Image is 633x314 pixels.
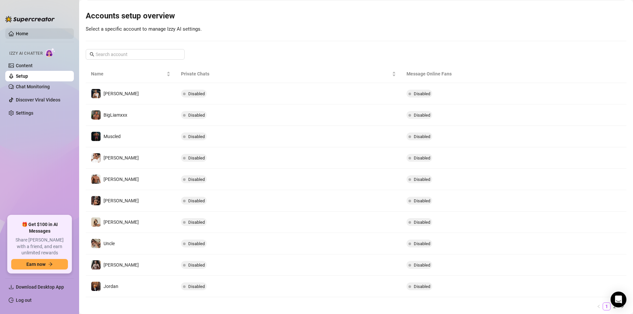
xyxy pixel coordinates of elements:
[16,298,32,303] a: Log out
[188,91,205,96] span: Disabled
[16,63,33,68] a: Content
[414,113,430,118] span: Disabled
[188,284,205,289] span: Disabled
[9,50,43,57] span: Izzy AI Chatter
[16,110,33,116] a: Settings
[104,284,118,289] span: Jordan
[595,302,603,310] li: Previous Page
[104,198,139,203] span: [PERSON_NAME]
[26,262,45,267] span: Earn now
[91,132,101,141] img: Muscled
[91,89,101,98] img: Chris
[11,237,68,256] span: Share [PERSON_NAME] with a friend, and earn unlimited rewards
[414,177,430,182] span: Disabled
[401,65,552,83] th: Message Online Fans
[414,284,430,289] span: Disabled
[91,282,101,291] img: Jordan
[104,134,121,139] span: Muscled
[96,51,175,58] input: Search account
[86,11,626,21] h3: Accounts setup overview
[414,198,430,203] span: Disabled
[414,241,430,246] span: Disabled
[414,134,430,139] span: Disabled
[611,292,626,307] div: Open Intercom Messenger
[91,217,101,227] img: Carol
[188,113,205,118] span: Disabled
[16,284,64,290] span: Download Desktop App
[91,153,101,162] img: Jake
[86,26,202,32] span: Select a specific account to manage Izzy AI settings.
[48,262,53,267] span: arrow-right
[104,219,139,225] span: [PERSON_NAME]
[91,175,101,184] img: David
[91,70,165,77] span: Name
[188,156,205,160] span: Disabled
[91,196,101,205] img: Tyler
[188,220,205,225] span: Disabled
[16,84,50,89] a: Chat Monitoring
[104,241,115,246] span: Uncle
[603,303,610,310] a: 1
[181,70,390,77] span: Private Chats
[414,91,430,96] span: Disabled
[5,16,55,22] img: logo-BBDzfeDw.svg
[104,262,139,268] span: [PERSON_NAME]
[414,220,430,225] span: Disabled
[91,239,101,248] img: Uncle
[104,155,139,160] span: [PERSON_NAME]
[104,91,139,96] span: [PERSON_NAME]
[86,65,176,83] th: Name
[597,304,601,308] span: left
[11,259,68,270] button: Earn nowarrow-right
[188,241,205,246] span: Disabled
[16,97,60,102] a: Discover Viral Videos
[91,110,101,120] img: BigLiamxxx
[104,177,139,182] span: [PERSON_NAME]
[188,177,205,182] span: Disabled
[595,302,603,310] button: left
[11,221,68,234] span: 🎁 Get $100 in AI Messages
[16,73,28,79] a: Setup
[188,134,205,139] span: Disabled
[603,302,611,310] li: 1
[9,284,14,290] span: download
[90,52,94,57] span: search
[188,198,205,203] span: Disabled
[16,31,28,36] a: Home
[414,263,430,268] span: Disabled
[176,65,401,83] th: Private Chats
[45,48,55,57] img: AI Chatter
[414,156,430,160] span: Disabled
[104,112,127,118] span: BigLiamxxx
[91,260,101,270] img: Marcus
[188,263,205,268] span: Disabled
